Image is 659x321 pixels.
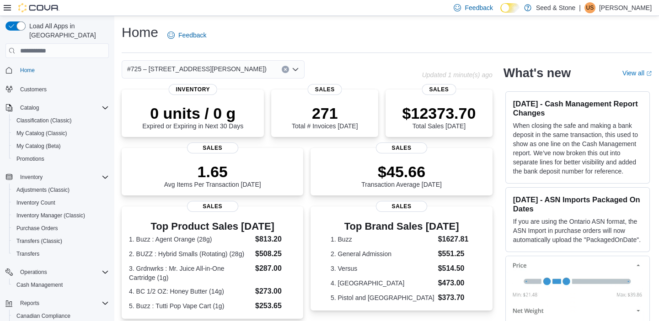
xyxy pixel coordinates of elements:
[13,210,89,221] a: Inventory Manager (Classic)
[16,250,39,258] span: Transfers
[646,71,652,76] svg: External link
[292,104,358,130] div: Total # Invoices [DATE]
[584,2,595,13] div: Upminderjit Singh
[13,236,66,247] a: Transfers (Classic)
[187,201,238,212] span: Sales
[129,249,252,258] dt: 2. BUZZ : Hybrid Smalls (Rotating) (28g)
[255,263,296,274] dd: $287.00
[142,104,243,130] div: Expired or Expiring in Next 30 Days
[16,65,38,76] a: Home
[13,115,109,126] span: Classification (Classic)
[331,249,434,258] dt: 2. General Admission
[331,279,434,288] dt: 4. [GEOGRAPHIC_DATA]
[13,184,109,195] span: Adjustments (Classic)
[20,86,47,93] span: Customers
[13,236,109,247] span: Transfers (Classic)
[465,3,493,12] span: Feedback
[255,300,296,311] dd: $253.65
[2,266,113,279] button: Operations
[26,21,109,40] span: Load All Apps in [GEOGRAPHIC_DATA]
[9,114,113,127] button: Classification (Classic)
[16,83,109,95] span: Customers
[9,235,113,247] button: Transfers (Classic)
[122,23,158,42] h1: Home
[9,247,113,260] button: Transfers
[438,292,473,303] dd: $373.70
[13,279,66,290] a: Cash Management
[127,63,267,74] span: #725 – [STREET_ADDRESS][PERSON_NAME])
[13,197,59,208] a: Inventory Count
[129,235,252,244] dt: 1. Buzz : Agent Orange (28g)
[376,142,427,153] span: Sales
[178,31,206,40] span: Feedback
[13,248,43,259] a: Transfers
[16,172,109,183] span: Inventory
[13,115,75,126] a: Classification (Classic)
[402,104,476,130] div: Total Sales [DATE]
[282,66,289,73] button: Clear input
[292,66,299,73] button: Open list of options
[16,64,109,76] span: Home
[513,217,642,244] p: If you are using the Ontario ASN format, the ASN Import in purchase orders will now automatically...
[438,263,473,274] dd: $514.50
[438,278,473,289] dd: $473.00
[13,223,62,234] a: Purchase Orders
[16,298,43,309] button: Reports
[13,184,73,195] a: Adjustments (Classic)
[2,82,113,95] button: Customers
[16,212,85,219] span: Inventory Manager (Classic)
[16,155,44,163] span: Promotions
[2,171,113,184] button: Inventory
[513,121,642,176] p: When closing the safe and making a bank deposit in the same transaction, this used to show as one...
[9,196,113,209] button: Inventory Count
[2,63,113,77] button: Home
[9,222,113,235] button: Purchase Orders
[255,248,296,259] dd: $508.25
[13,141,64,152] a: My Catalog (Beta)
[292,104,358,122] p: 271
[422,84,456,95] span: Sales
[16,130,67,137] span: My Catalog (Classic)
[16,312,70,320] span: Canadian Compliance
[422,71,493,79] p: Updated 1 minute(s) ago
[20,174,43,181] span: Inventory
[16,237,62,245] span: Transfers (Classic)
[20,67,35,74] span: Home
[16,172,46,183] button: Inventory
[599,2,652,13] p: [PERSON_NAME]
[16,186,70,194] span: Adjustments (Classic)
[402,104,476,122] p: $12373.70
[622,69,652,77] a: View allExternal link
[579,2,581,13] p: |
[168,84,217,95] span: Inventory
[13,128,109,139] span: My Catalog (Classic)
[129,221,296,232] h3: Top Product Sales [DATE]
[504,66,571,80] h2: What's new
[9,279,113,291] button: Cash Management
[164,26,210,44] a: Feedback
[13,197,109,208] span: Inventory Count
[536,2,575,13] p: Seed & Stone
[376,201,427,212] span: Sales
[16,267,51,278] button: Operations
[16,298,109,309] span: Reports
[13,153,109,164] span: Promotions
[331,264,434,273] dt: 3. Versus
[164,163,261,188] div: Avg Items Per Transaction [DATE]
[16,281,63,289] span: Cash Management
[16,117,72,124] span: Classification (Classic)
[129,301,252,310] dt: 5. Buzz : Tutti Pop Vape Cart (1g)
[361,163,442,181] p: $45.66
[164,163,261,181] p: 1.65
[13,248,109,259] span: Transfers
[361,163,442,188] div: Transaction Average [DATE]
[20,300,39,307] span: Reports
[9,127,113,140] button: My Catalog (Classic)
[9,209,113,222] button: Inventory Manager (Classic)
[13,153,48,164] a: Promotions
[13,210,109,221] span: Inventory Manager (Classic)
[16,142,61,150] span: My Catalog (Beta)
[16,199,55,206] span: Inventory Count
[513,195,642,213] h3: [DATE] - ASN Imports Packaged On Dates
